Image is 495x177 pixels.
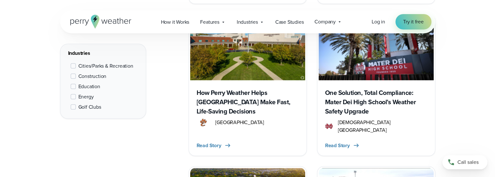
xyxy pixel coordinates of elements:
a: Case Studies [270,15,309,29]
button: Read Story [325,142,360,149]
span: Call sales [457,158,479,166]
span: [DEMOGRAPHIC_DATA][GEOGRAPHIC_DATA] [338,119,427,134]
span: Read Story [197,142,221,149]
a: Call sales [442,155,487,169]
span: How it Works [161,18,190,26]
span: Company [314,18,336,26]
a: How it Works [155,15,195,29]
span: Try it free [403,18,424,26]
span: Construction [78,72,107,80]
span: Case Studies [275,18,304,26]
span: Golf Clubs [78,103,101,111]
span: Education [78,82,100,90]
span: Read Story [325,142,350,149]
span: Log in [372,18,385,25]
span: Cities/Parks & Recreation [78,62,133,70]
span: Industries [237,18,258,26]
div: Industries [68,49,138,57]
a: How Perry Weather Helps [GEOGRAPHIC_DATA] Make Fast, Life-Saving Decisions [GEOGRAPHIC_DATA] Read... [189,14,307,156]
a: Try it free [395,14,431,29]
span: [GEOGRAPHIC_DATA] [215,119,264,126]
button: Read Story [197,142,232,149]
h3: How Perry Weather Helps [GEOGRAPHIC_DATA] Make Fast, Life-Saving Decisions [197,88,299,116]
span: Features [200,18,219,26]
a: Log in [372,18,385,26]
span: Energy [78,93,94,100]
a: One Solution, Total Compliance: Mater Dei High School’s Weather Safety Upgrade [DEMOGRAPHIC_DATA]... [317,14,435,156]
h3: One Solution, Total Compliance: Mater Dei High School’s Weather Safety Upgrade [325,88,427,116]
